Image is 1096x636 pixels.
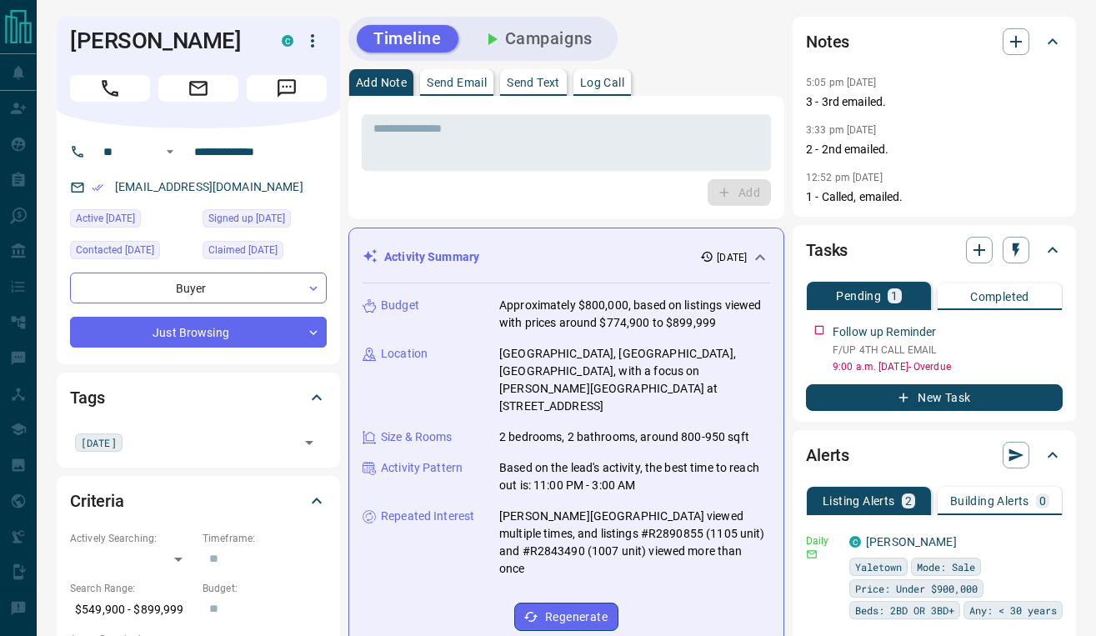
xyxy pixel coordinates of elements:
p: [GEOGRAPHIC_DATA], [GEOGRAPHIC_DATA], [GEOGRAPHIC_DATA], with a focus on [PERSON_NAME][GEOGRAPHIC... [499,345,770,415]
p: Log Call [580,77,624,88]
h2: Notes [806,28,849,55]
div: Criteria [70,481,327,521]
span: Signed up [DATE] [208,210,285,227]
p: Completed [970,291,1029,303]
div: Tags [70,378,327,418]
p: Repeated Interest [381,508,474,525]
span: Mode: Sale [917,558,975,575]
div: Sat Sep 06 2025 [70,241,194,264]
div: condos.ca [849,536,861,548]
span: Message [247,75,327,102]
div: Alerts [806,435,1063,475]
div: Tue Jan 14 2025 [203,209,327,233]
p: 12:52 pm [DATE] [806,172,883,183]
p: Activity Pattern [381,459,463,477]
div: Sat Sep 06 2025 [203,241,327,264]
p: F/UP 4TH CALL EMAIL [833,343,1063,358]
p: Listing Alerts [823,495,895,507]
p: 2 bedrooms, 2 bathrooms, around 800-950 sqft [499,428,749,446]
p: Timeframe: [203,531,327,546]
button: Timeline [357,25,458,53]
svg: Email Verified [92,182,103,193]
p: Activity Summary [384,248,479,266]
div: Fri Sep 05 2025 [70,209,194,233]
span: Beds: 2BD OR 3BD+ [855,602,954,618]
button: Campaigns [465,25,609,53]
span: Claimed [DATE] [208,242,278,258]
p: Based on the lead's activity, the best time to reach out is: 11:00 PM - 3:00 AM [499,459,770,494]
p: [PERSON_NAME][GEOGRAPHIC_DATA] viewed multiple times, and listings #R2890855 (1105 unit) and #R28... [499,508,770,578]
p: 3:33 pm [DATE] [806,124,877,136]
a: [PERSON_NAME] [866,535,957,548]
span: Active [DATE] [76,210,135,227]
div: Just Browsing [70,317,327,348]
a: [EMAIL_ADDRESS][DOMAIN_NAME] [115,180,303,193]
p: 9:00 a.m. [DATE] - Overdue [833,359,1063,374]
p: Actively Searching: [70,531,194,546]
span: Call [70,75,150,102]
p: Budget: [203,581,327,596]
p: [DATE] [717,250,747,265]
p: 5:05 pm [DATE] [806,77,877,88]
h2: Criteria [70,488,124,514]
p: Send Email [427,77,487,88]
h1: [PERSON_NAME] [70,28,257,54]
p: Daily [806,533,839,548]
p: 2 - 2nd emailed. [806,141,1063,158]
p: Send Text [507,77,560,88]
p: Location [381,345,428,363]
div: Buyer [70,273,327,303]
h2: Tasks [806,237,848,263]
p: Building Alerts [950,495,1029,507]
div: condos.ca [282,35,293,47]
p: Follow up Reminder [833,323,936,341]
button: Open [298,431,321,454]
span: Any: < 30 years [969,602,1057,618]
p: 2 [905,495,912,507]
p: Search Range: [70,581,194,596]
p: 3 - 3rd emailed. [806,93,1063,111]
span: [DATE] [81,434,117,451]
div: Notes [806,22,1063,62]
button: Regenerate [514,603,618,631]
p: 0 [1039,495,1046,507]
p: Size & Rooms [381,428,453,446]
span: Price: Under $900,000 [855,580,978,597]
h2: Alerts [806,442,849,468]
svg: Email [806,548,818,560]
p: Approximately $800,000, based on listings viewed with prices around $774,900 to $899,999 [499,297,770,332]
button: New Task [806,384,1063,411]
p: Budget [381,297,419,314]
div: Activity Summary[DATE] [363,242,770,273]
h2: Tags [70,384,104,411]
div: Tasks [806,230,1063,270]
p: 1 [891,290,898,302]
p: $549,900 - $899,999 [70,596,194,623]
p: Pending [836,290,881,302]
p: 1 - Called, emailed. [806,188,1063,206]
span: Contacted [DATE] [76,242,154,258]
span: Yaletown [855,558,902,575]
button: Open [160,142,180,162]
p: Add Note [356,77,407,88]
span: Email [158,75,238,102]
